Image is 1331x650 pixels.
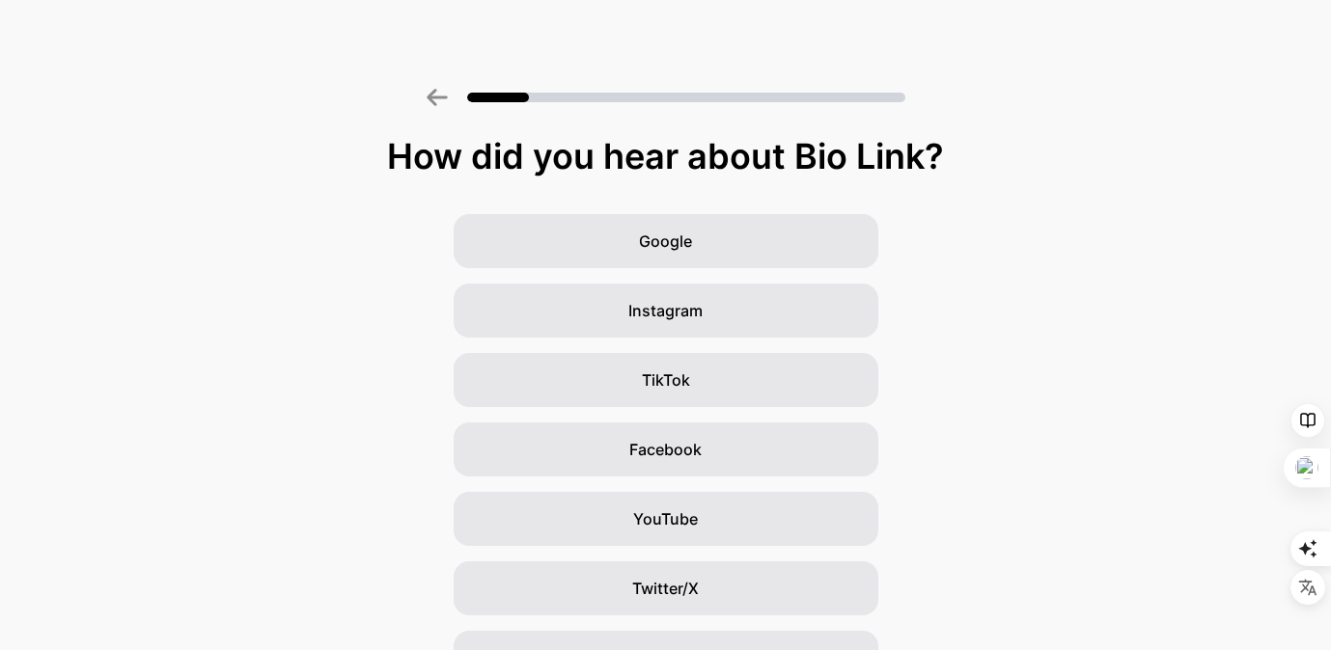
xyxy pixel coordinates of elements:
[632,577,699,600] span: Twitter/X
[633,507,698,530] span: YouTube
[629,438,702,461] span: Facebook
[10,137,1321,176] div: How did you hear about Bio Link?
[639,230,692,253] span: Google
[628,299,703,322] span: Instagram
[642,368,690,392] span: TikTok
